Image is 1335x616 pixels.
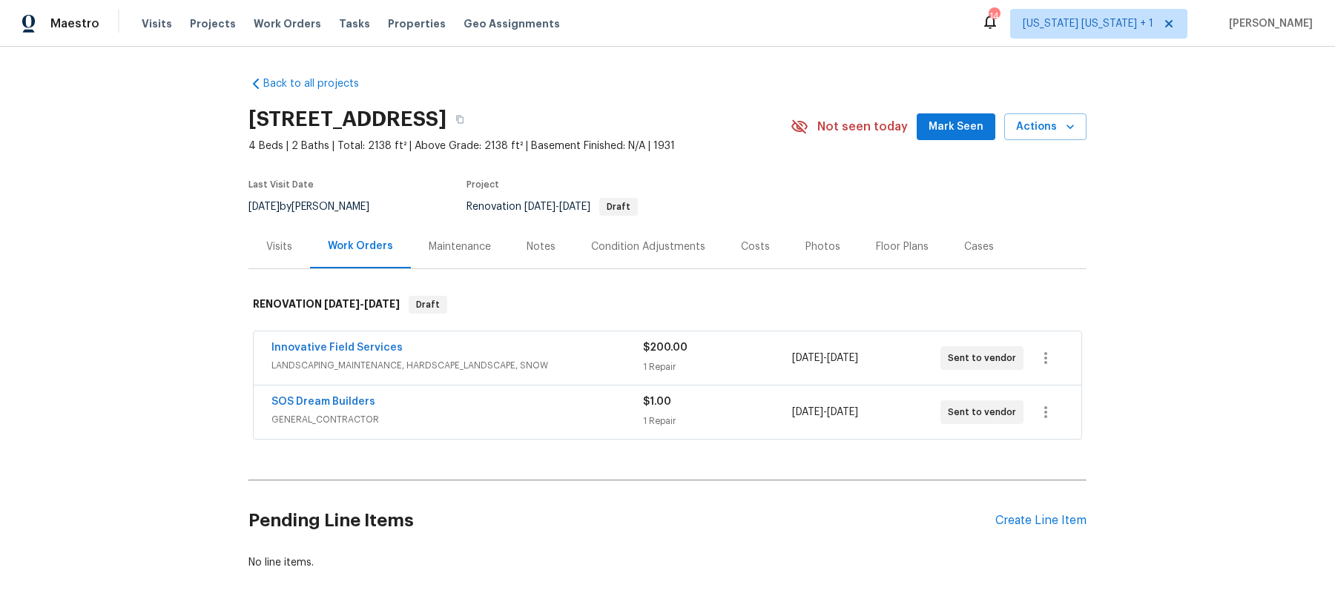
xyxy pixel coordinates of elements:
[339,19,370,29] span: Tasks
[643,397,671,407] span: $1.00
[467,202,638,212] span: Renovation
[271,412,643,427] span: GENERAL_CONTRACTOR
[643,360,791,374] div: 1 Repair
[1016,118,1075,136] span: Actions
[1023,16,1153,31] span: [US_STATE] [US_STATE] + 1
[266,239,292,254] div: Visits
[364,299,400,309] span: [DATE]
[527,239,556,254] div: Notes
[591,239,705,254] div: Condition Adjustments
[524,202,556,212] span: [DATE]
[792,351,858,365] span: -
[446,106,473,133] button: Copy Address
[464,16,560,31] span: Geo Assignments
[248,180,314,189] span: Last Visit Date
[524,202,590,212] span: -
[559,202,590,212] span: [DATE]
[50,16,99,31] span: Maestro
[254,16,321,31] span: Work Orders
[989,9,999,24] div: 14
[917,113,995,141] button: Mark Seen
[271,397,375,407] a: SOS Dream Builders
[328,239,393,254] div: Work Orders
[248,281,1087,328] div: RENOVATION [DATE]-[DATE]Draft
[271,358,643,373] span: LANDSCAPING_MAINTENANCE, HARDSCAPE_LANDSCAPE, SNOW
[248,198,387,216] div: by [PERSON_NAME]
[948,405,1022,420] span: Sent to vendor
[817,119,908,134] span: Not seen today
[253,296,400,314] h6: RENOVATION
[324,299,400,309] span: -
[190,16,236,31] span: Projects
[248,76,391,91] a: Back to all projects
[792,405,858,420] span: -
[248,139,791,153] span: 4 Beds | 2 Baths | Total: 2138 ft² | Above Grade: 2138 ft² | Basement Finished: N/A | 1931
[248,202,280,212] span: [DATE]
[964,239,994,254] div: Cases
[271,342,403,353] a: Innovative Field Services
[792,407,823,417] span: [DATE]
[929,118,983,136] span: Mark Seen
[948,351,1022,365] span: Sent to vendor
[1223,16,1313,31] span: [PERSON_NAME]
[142,16,172,31] span: Visits
[248,486,995,555] h2: Pending Line Items
[324,299,360,309] span: [DATE]
[601,202,636,211] span: Draft
[467,180,499,189] span: Project
[1004,113,1087,141] button: Actions
[248,112,446,127] h2: [STREET_ADDRESS]
[410,297,446,312] span: Draft
[827,407,858,417] span: [DATE]
[805,239,840,254] div: Photos
[643,342,688,353] span: $200.00
[741,239,770,254] div: Costs
[876,239,929,254] div: Floor Plans
[643,414,791,428] div: 1 Repair
[995,514,1087,528] div: Create Line Item
[248,555,1087,570] div: No line items.
[792,353,823,363] span: [DATE]
[827,353,858,363] span: [DATE]
[388,16,446,31] span: Properties
[429,239,491,254] div: Maintenance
